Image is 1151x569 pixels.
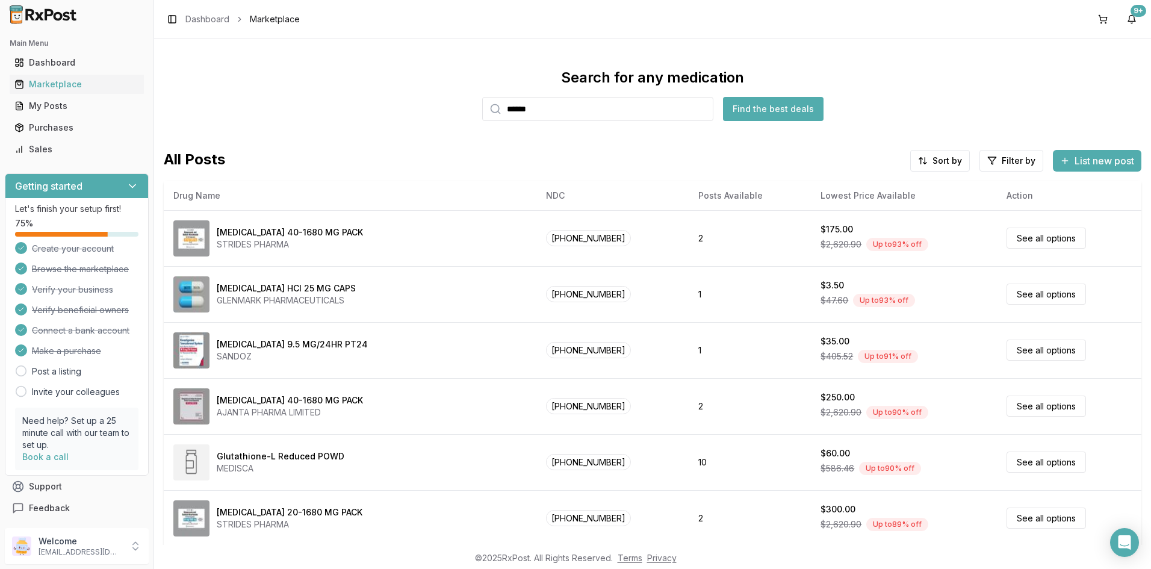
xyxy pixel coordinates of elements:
span: Filter by [1002,155,1035,167]
p: [EMAIL_ADDRESS][DOMAIN_NAME] [39,547,122,557]
div: $35.00 [821,335,849,347]
span: Sort by [932,155,962,167]
div: Up to 89 % off [866,518,928,531]
a: See all options [1007,396,1086,417]
div: $250.00 [821,391,855,403]
button: Sales [5,140,149,159]
span: [PHONE_NUMBER] [546,454,631,470]
span: Create your account [32,243,114,255]
a: See all options [1007,340,1086,361]
p: Need help? Set up a 25 minute call with our team to set up. [22,415,131,451]
span: 75 % [15,217,33,229]
div: [MEDICAL_DATA] 20-1680 MG PACK [217,506,362,518]
th: Posts Available [689,181,811,210]
img: Glutathione-L Reduced POWD [173,444,209,480]
div: My Posts [14,100,139,112]
div: Up to 91 % off [858,350,918,363]
div: Dashboard [14,57,139,69]
span: [PHONE_NUMBER] [546,230,631,246]
button: Filter by [979,150,1043,172]
p: Welcome [39,535,122,547]
div: GLENMARK PHARMACEUTICALS [217,294,356,306]
img: User avatar [12,536,31,556]
th: NDC [536,181,689,210]
button: Feedback [5,497,149,519]
span: Verify beneficial owners [32,304,129,316]
div: [MEDICAL_DATA] 40-1680 MG PACK [217,394,363,406]
div: SANDOZ [217,350,368,362]
button: My Posts [5,96,149,116]
span: Connect a bank account [32,325,129,337]
span: [PHONE_NUMBER] [546,342,631,358]
button: Sort by [910,150,970,172]
img: RxPost Logo [5,5,82,24]
span: Marketplace [250,13,300,25]
span: $2,620.90 [821,518,861,530]
span: Make a purchase [32,345,101,357]
a: Dashboard [185,13,229,25]
div: [MEDICAL_DATA] HCl 25 MG CAPS [217,282,356,294]
span: $2,620.90 [821,406,861,418]
button: Purchases [5,118,149,137]
a: See all options [1007,508,1086,529]
td: 2 [689,378,811,434]
span: $586.46 [821,462,854,474]
nav: breadcrumb [185,13,300,25]
div: STRIDES PHARMA [217,518,362,530]
button: List new post [1053,150,1141,172]
span: $47.60 [821,294,848,306]
td: 2 [689,490,811,546]
div: Marketplace [14,78,139,90]
a: Invite your colleagues [32,386,120,398]
td: 10 [689,434,811,490]
span: $2,620.90 [821,238,861,250]
td: 2 [689,210,811,266]
a: List new post [1053,156,1141,168]
button: Support [5,476,149,497]
th: Lowest Price Available [811,181,997,210]
a: See all options [1007,284,1086,305]
div: [MEDICAL_DATA] 9.5 MG/24HR PT24 [217,338,368,350]
div: Sales [14,143,139,155]
p: Let's finish your setup first! [15,203,138,215]
div: Up to 93 % off [866,238,928,251]
th: Action [997,181,1141,210]
a: See all options [1007,452,1086,473]
td: 1 [689,266,811,322]
div: Up to 93 % off [853,294,915,307]
div: 9+ [1131,5,1146,17]
button: Marketplace [5,75,149,94]
a: Privacy [647,553,677,563]
span: [PHONE_NUMBER] [546,286,631,302]
span: Browse the marketplace [32,263,129,275]
h2: Main Menu [10,39,144,48]
a: My Posts [10,95,144,117]
span: $405.52 [821,350,853,362]
button: 9+ [1122,10,1141,29]
a: Terms [618,553,642,563]
th: Drug Name [164,181,536,210]
button: Find the best deals [723,97,824,121]
a: Marketplace [10,73,144,95]
div: $60.00 [821,447,850,459]
h3: Getting started [15,179,82,193]
div: Open Intercom Messenger [1110,528,1139,557]
div: Up to 90 % off [866,406,928,419]
a: See all options [1007,228,1086,249]
a: Post a listing [32,365,81,378]
div: Glutathione-L Reduced POWD [217,450,344,462]
div: $3.50 [821,279,844,291]
button: Dashboard [5,53,149,72]
span: [PHONE_NUMBER] [546,398,631,414]
a: Book a call [22,452,69,462]
img: Omeprazole-Sodium Bicarbonate 20-1680 MG PACK [173,500,209,536]
a: Purchases [10,117,144,138]
div: STRIDES PHARMA [217,238,363,250]
div: Purchases [14,122,139,134]
td: 1 [689,322,811,378]
div: $175.00 [821,223,853,235]
span: Verify your business [32,284,113,296]
img: Rivastigmine 9.5 MG/24HR PT24 [173,332,209,368]
span: Feedback [29,502,70,514]
div: Search for any medication [561,68,744,87]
